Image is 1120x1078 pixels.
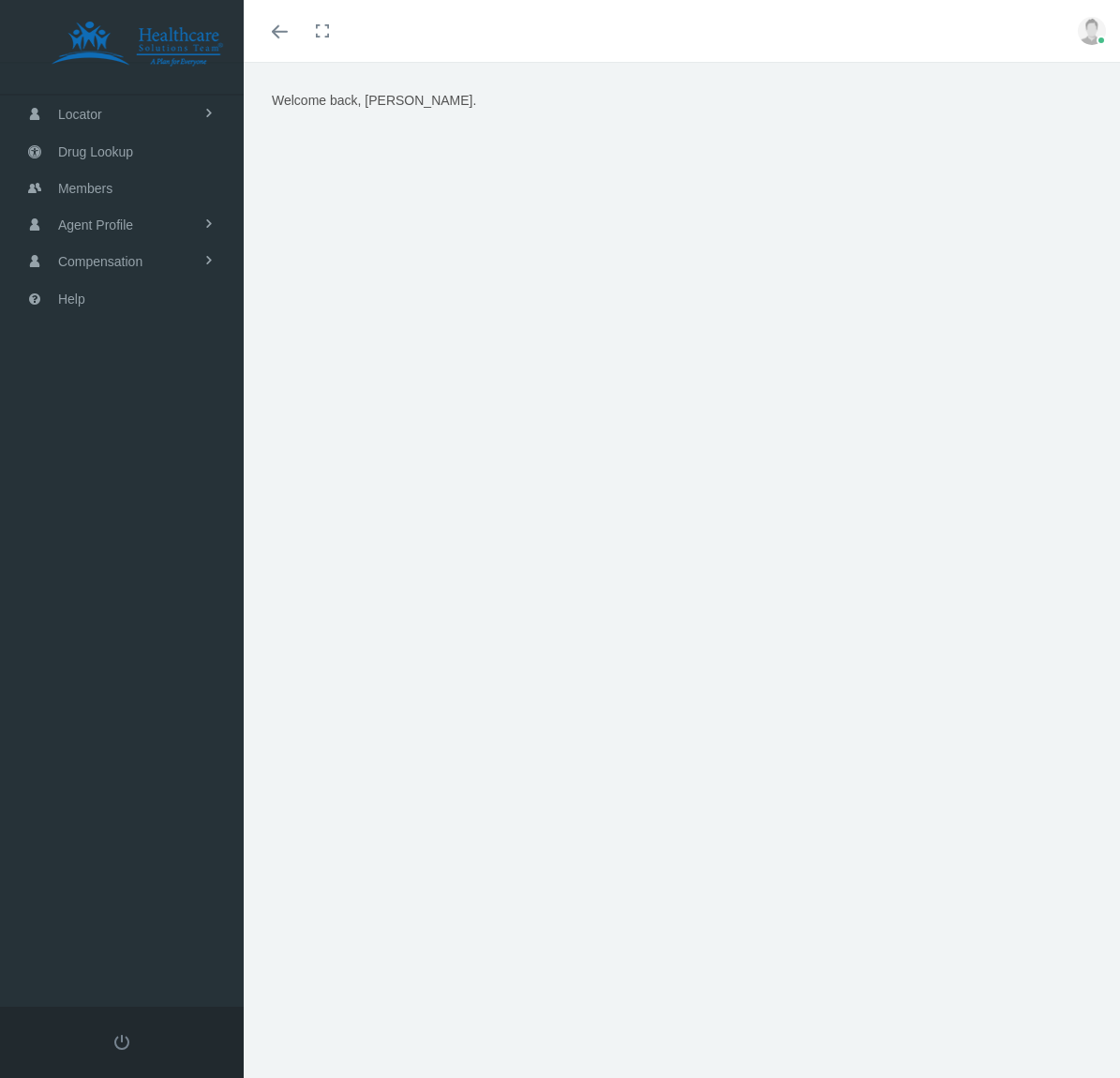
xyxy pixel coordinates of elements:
span: Welcome back, [PERSON_NAME]. [272,93,476,108]
span: Locator [58,97,102,132]
span: Compensation [58,244,142,279]
span: Drug Lookup [58,134,133,170]
span: Members [58,171,112,206]
img: HEALTHCARE SOLUTIONS TEAM, LLC [24,21,249,67]
span: Agent Profile [58,207,133,243]
img: user-placeholder.jpg [1078,17,1106,45]
span: Help [58,281,85,317]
